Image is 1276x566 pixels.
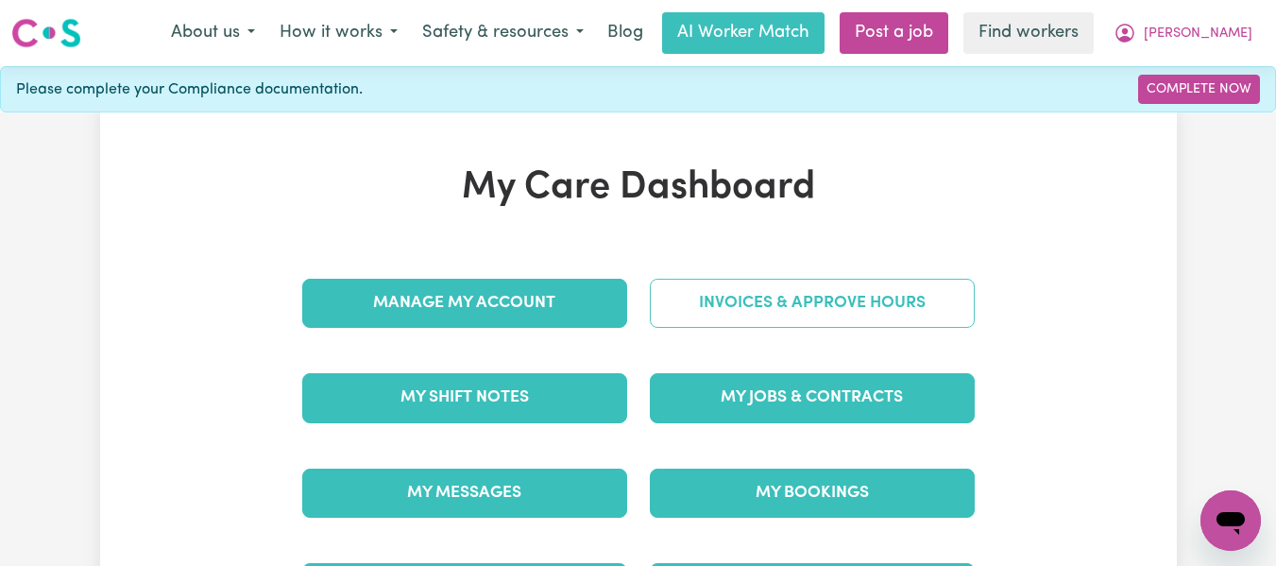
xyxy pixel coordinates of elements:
[302,279,627,328] a: Manage My Account
[963,12,1094,54] a: Find workers
[1200,490,1261,551] iframe: Button to launch messaging window
[650,469,975,518] a: My Bookings
[302,373,627,422] a: My Shift Notes
[302,469,627,518] a: My Messages
[650,279,975,328] a: Invoices & Approve Hours
[840,12,948,54] a: Post a job
[11,11,81,55] a: Careseekers logo
[1101,13,1265,53] button: My Account
[1144,24,1252,44] span: [PERSON_NAME]
[596,12,655,54] a: Blog
[16,78,363,101] span: Please complete your Compliance documentation.
[410,13,596,53] button: Safety & resources
[1138,75,1260,104] a: Complete Now
[650,373,975,422] a: My Jobs & Contracts
[11,16,81,50] img: Careseekers logo
[662,12,825,54] a: AI Worker Match
[267,13,410,53] button: How it works
[291,165,986,211] h1: My Care Dashboard
[159,13,267,53] button: About us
